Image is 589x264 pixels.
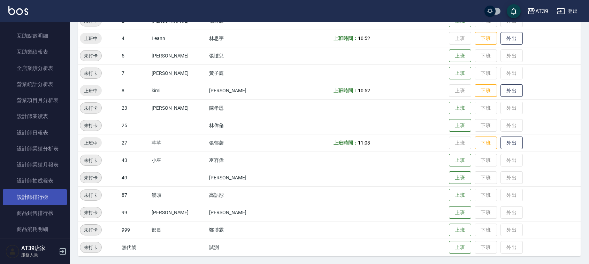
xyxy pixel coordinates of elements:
[475,137,497,149] button: 下班
[80,226,101,234] span: 未打卡
[8,6,28,15] img: Logo
[3,60,67,76] a: 全店業績分析表
[120,99,150,117] td: 23
[80,244,101,251] span: 未打卡
[120,239,150,256] td: 無代號
[120,204,150,221] td: 99
[500,32,523,45] button: 外出
[449,49,471,62] button: 上班
[150,134,207,152] td: 芊芊
[334,36,358,41] b: 上班時間：
[150,152,207,169] td: 小巫
[207,134,274,152] td: 張郁馨
[3,237,67,253] a: 服務扣項明細表
[3,44,67,60] a: 互助業績報表
[3,28,67,44] a: 互助點數明細
[334,140,358,146] b: 上班時間：
[3,205,67,221] a: 商品銷售排行榜
[120,221,150,239] td: 999
[449,189,471,202] button: 上班
[80,192,101,199] span: 未打卡
[120,186,150,204] td: 87
[80,122,101,129] span: 未打卡
[507,4,521,18] button: save
[120,30,150,47] td: 4
[80,104,101,112] span: 未打卡
[3,92,67,108] a: 營業項目月分析表
[21,252,57,258] p: 服務人員
[449,224,471,236] button: 上班
[475,84,497,97] button: 下班
[80,70,101,77] span: 未打卡
[207,239,274,256] td: 試測
[80,87,102,94] span: 上班中
[3,141,67,157] a: 設計師業績分析表
[449,119,471,132] button: 上班
[207,204,274,221] td: [PERSON_NAME]
[334,88,358,93] b: 上班時間：
[80,157,101,164] span: 未打卡
[150,204,207,221] td: [PERSON_NAME]
[535,7,548,16] div: AT39
[21,245,57,252] h5: AT39店家
[524,4,551,18] button: AT39
[80,52,101,60] span: 未打卡
[3,189,67,205] a: 設計師排行榜
[449,102,471,115] button: 上班
[554,5,581,18] button: 登出
[207,169,274,186] td: [PERSON_NAME]
[80,209,101,216] span: 未打卡
[150,221,207,239] td: 部長
[449,241,471,254] button: 上班
[500,84,523,97] button: 外出
[3,221,67,237] a: 商品消耗明細
[500,137,523,149] button: 外出
[150,47,207,64] td: [PERSON_NAME]
[150,186,207,204] td: 饅頭
[120,169,150,186] td: 49
[3,76,67,92] a: 營業統計分析表
[207,186,274,204] td: 高語彤
[207,99,274,117] td: 陳孝恩
[3,108,67,124] a: 設計師業績表
[449,171,471,184] button: 上班
[120,117,150,134] td: 25
[120,47,150,64] td: 5
[150,30,207,47] td: Leann
[207,221,274,239] td: 鄭博霖
[449,206,471,219] button: 上班
[449,67,471,80] button: 上班
[120,82,150,99] td: 8
[449,154,471,167] button: 上班
[120,64,150,82] td: 7
[120,134,150,152] td: 27
[80,35,102,42] span: 上班中
[207,152,274,169] td: 巫容偉
[150,99,207,117] td: [PERSON_NAME]
[207,82,274,99] td: [PERSON_NAME]
[150,82,207,99] td: kimi
[358,36,370,41] span: 10:52
[207,47,274,64] td: 張愷兒
[120,152,150,169] td: 43
[475,32,497,45] button: 下班
[207,64,274,82] td: 黃子庭
[80,174,101,181] span: 未打卡
[6,244,20,258] img: Person
[80,139,102,147] span: 上班中
[207,117,274,134] td: 林偉倫
[358,88,370,93] span: 10:52
[3,173,67,189] a: 設計師抽成報表
[207,30,274,47] td: 林思宇
[358,140,370,146] span: 11:03
[150,64,207,82] td: [PERSON_NAME]
[3,157,67,173] a: 設計師業績月報表
[3,125,67,141] a: 設計師日報表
